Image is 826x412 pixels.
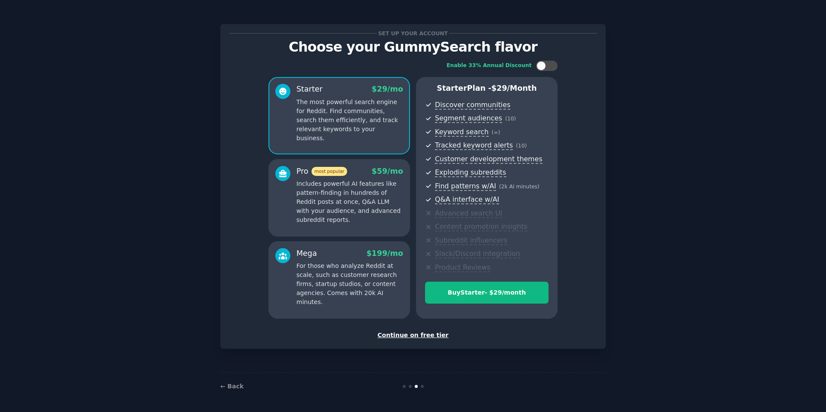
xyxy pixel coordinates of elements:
[435,101,510,110] span: Discover communities
[435,222,527,231] span: Content promotion insights
[435,168,506,177] span: Exploding subreddits
[367,249,403,258] span: $ 199 /mo
[499,184,539,190] span: ( 2k AI minutes )
[505,116,516,122] span: ( 10 )
[491,84,537,92] span: $ 29 /month
[435,236,507,245] span: Subreddit influencers
[296,261,403,307] p: For those who analyze Reddit at scale, such as customer research firms, startup studios, or conte...
[435,155,542,164] span: Customer development themes
[435,182,496,191] span: Find patterns w/AI
[377,29,450,38] span: Set up your account
[296,166,347,177] div: Pro
[516,143,527,149] span: ( 10 )
[492,129,500,135] span: ( ∞ )
[425,282,549,304] button: BuyStarter- $29/month
[425,83,549,94] p: Starter Plan -
[435,141,513,150] span: Tracked keyword alerts
[296,179,403,224] p: Includes powerful AI features like pattern-finding in hundreds of Reddit posts at once, Q&A LLM w...
[229,40,597,55] p: Choose your GummySearch flavor
[435,128,489,137] span: Keyword search
[220,383,243,390] a: ← Back
[296,98,403,143] p: The most powerful search engine for Reddit. Find communities, search them efficiently, and track ...
[296,84,323,95] div: Starter
[435,114,502,123] span: Segment audiences
[435,209,502,218] span: Advanced search UI
[435,195,499,204] span: Q&A interface w/AI
[425,288,548,297] div: Buy Starter - $ 29 /month
[296,248,317,259] div: Mega
[447,62,532,70] div: Enable 33% Annual Discount
[372,85,403,93] span: $ 29 /mo
[435,249,520,258] span: Slack/Discord integration
[311,167,348,176] span: most popular
[229,331,597,340] div: Continue on free tier
[435,263,490,272] span: Product Reviews
[372,167,403,175] span: $ 59 /mo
